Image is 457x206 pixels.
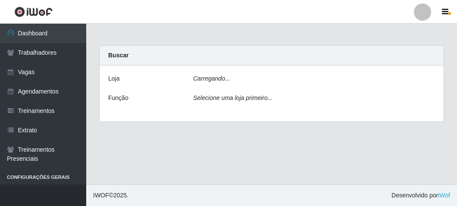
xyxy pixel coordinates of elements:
img: CoreUI Logo [14,6,53,17]
span: IWOF [93,192,109,199]
i: Selecione uma loja primeiro... [193,94,272,101]
a: iWof [438,192,450,199]
strong: Buscar [108,52,128,59]
label: Função [108,94,128,103]
span: © 2025 . [93,191,128,200]
label: Loja [108,74,119,83]
span: Desenvolvido por [391,191,450,200]
i: Carregando... [193,75,230,82]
